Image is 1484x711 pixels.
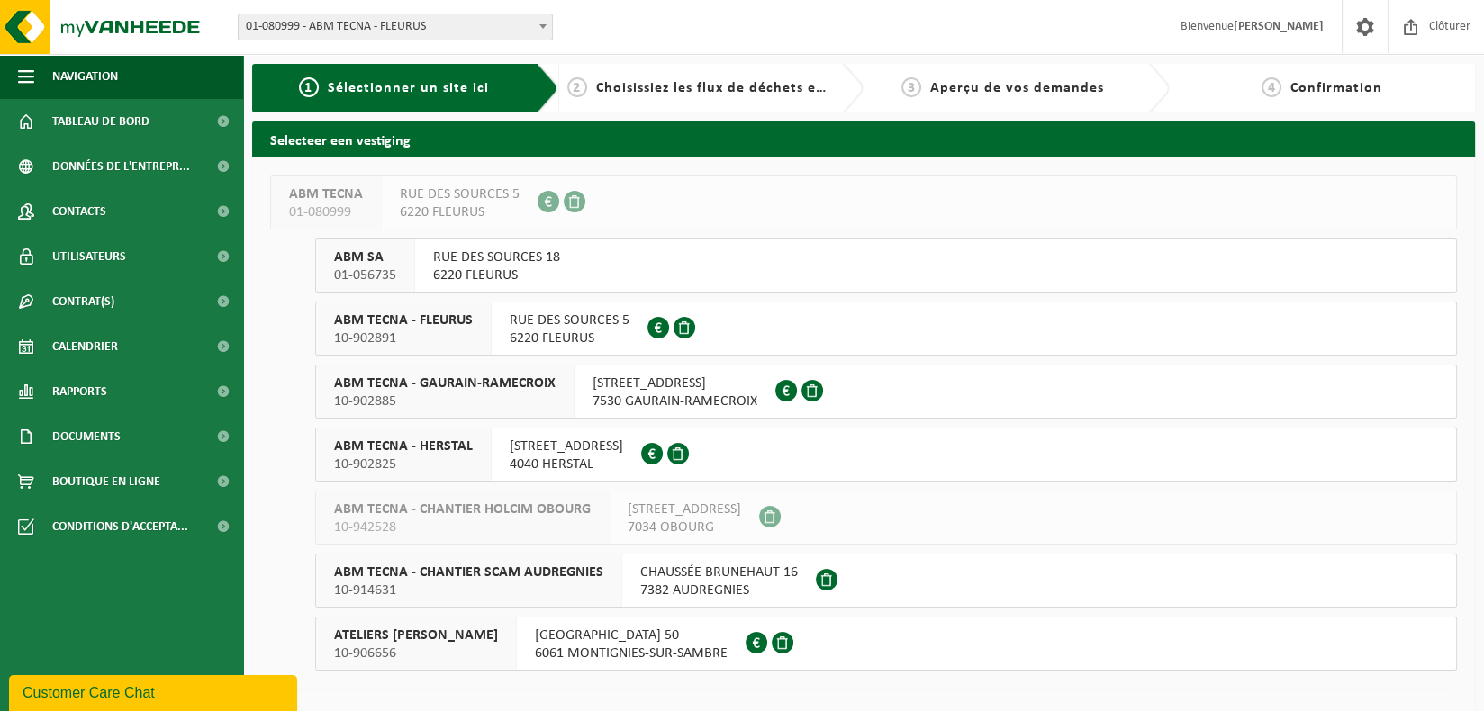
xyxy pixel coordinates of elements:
[299,77,319,97] span: 1
[640,581,798,599] span: 7382 AUDREGNIES
[52,504,188,549] span: Conditions d'accepta...
[334,266,396,284] span: 01-056735
[315,301,1457,355] button: ABM TECNA - FLEURUS 10-902891 RUE DES SOURCES 56220 FLEURUS
[315,238,1457,292] button: ABM SA 01-056735 RUE DES SOURCES 186220 FLEURUS
[593,392,757,410] span: 7530 GAURAIN-RAMECROIX
[510,311,629,329] span: RUE DES SOURCES 5
[510,455,623,473] span: 4040 HERSTAL
[510,329,629,347] span: 6220 FLEURUS
[52,324,118,369] span: Calendrier
[315,427,1457,481] button: ABM TECNA - HERSTAL 10-902825 [STREET_ADDRESS]4040 HERSTAL
[52,54,118,99] span: Navigation
[334,329,473,347] span: 10-902891
[334,437,473,455] span: ABM TECNA - HERSTAL
[334,374,556,392] span: ABM TECNA - GAURAIN-RAMECROIX
[930,81,1104,95] span: Aperçu de vos demandes
[334,626,498,644] span: ATELIERS [PERSON_NAME]
[334,455,473,473] span: 10-902825
[52,279,114,324] span: Contrat(s)
[334,581,603,599] span: 10-914631
[52,99,149,144] span: Tableau de bord
[52,189,106,234] span: Contacts
[400,203,520,221] span: 6220 FLEURUS
[328,81,489,95] span: Sélectionner un site ici
[52,414,121,459] span: Documents
[400,185,520,203] span: RUE DES SOURCES 5
[640,563,798,581] span: CHAUSSÉE BRUNEHAUT 16
[289,185,363,203] span: ABM TECNA
[628,500,741,518] span: [STREET_ADDRESS]
[433,266,560,284] span: 6220 FLEURUS
[535,644,728,662] span: 6061 MONTIGNIES-SUR-SAMBRE
[334,500,591,518] span: ABM TECNA - CHANTIER HOLCIM OBOURG
[334,248,396,266] span: ABM SA
[567,77,587,97] span: 2
[593,374,757,392] span: [STREET_ADDRESS]
[334,644,498,662] span: 10-906656
[510,437,623,455] span: [STREET_ADDRESS]
[315,616,1457,670] button: ATELIERS [PERSON_NAME] 10-906656 [GEOGRAPHIC_DATA] 506061 MONTIGNIES-SUR-SAMBRE
[315,553,1457,607] button: ABM TECNA - CHANTIER SCAM AUDREGNIES 10-914631 CHAUSSÉE BRUNEHAUT 167382 AUDREGNIES
[52,234,126,279] span: Utilisateurs
[238,13,553,40] span: 01-080999 - ABM TECNA - FLEURUS
[334,311,473,329] span: ABM TECNA - FLEURUS
[1234,20,1324,33] strong: [PERSON_NAME]
[239,14,552,40] span: 01-080999 - ABM TECNA - FLEURUS
[252,121,1475,157] h2: Selecteer een vestiging
[334,563,603,581] span: ABM TECNA - CHANTIER SCAM AUDREGNIES
[52,459,160,504] span: Boutique en ligne
[289,203,363,221] span: 01-080999
[52,144,190,189] span: Données de l'entrepr...
[315,364,1457,418] button: ABM TECNA - GAURAIN-RAMECROIX 10-902885 [STREET_ADDRESS]7530 GAURAIN-RAMECROIX
[535,626,728,644] span: [GEOGRAPHIC_DATA] 50
[901,77,921,97] span: 3
[334,518,591,536] span: 10-942528
[596,81,896,95] span: Choisissiez les flux de déchets et récipients
[433,248,560,266] span: RUE DES SOURCES 18
[9,671,301,711] iframe: chat widget
[1290,81,1382,95] span: Confirmation
[52,369,107,414] span: Rapports
[1262,77,1281,97] span: 4
[628,518,741,536] span: 7034 OBOURG
[334,392,556,410] span: 10-902885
